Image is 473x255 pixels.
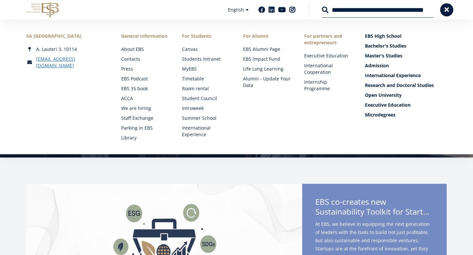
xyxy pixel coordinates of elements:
a: EBS Alumni Page [243,46,291,53]
a: We are hiring [121,105,169,112]
a: EBS High School [365,33,447,39]
a: Internship Programme [304,79,352,92]
a: Life Long Learning [243,66,291,72]
a: Timetable [182,75,230,82]
a: Summer School [182,115,230,121]
a: EBS 35 book [121,85,169,92]
a: ACCA [121,95,169,102]
a: Introweek [182,105,230,112]
a: Research and Doctoral Studies [365,82,447,89]
a: For Students [182,33,230,39]
a: Open University [365,92,447,98]
a: International Cooperation [304,62,352,75]
a: Room rental [182,85,230,92]
a: EBS Impact Fund [243,56,291,62]
span: For Alumni [243,33,291,39]
a: Executive Education [365,102,447,108]
a: Bachelor's Studies [365,43,447,49]
a: Alumni - Update Your Data [243,75,291,89]
div: SA [GEOGRAPHIC_DATA] [26,33,108,39]
span: General Information [121,33,169,39]
a: Executive Education [304,53,352,59]
a: Parking in EBS [121,125,169,131]
a: Students Intranet [182,56,230,62]
a: Linkedin [268,7,275,13]
a: Contacts [121,56,169,62]
a: MyEBS [182,66,230,72]
a: Admission [365,62,447,69]
a: EBS Podcast [121,75,169,82]
a: About EBS [121,46,169,53]
a: International Experience [365,72,447,79]
a: Student Council [182,95,230,102]
a: [EMAIL_ADDRESS][DOMAIN_NAME] [36,56,108,69]
a: International Experience [182,125,230,138]
a: Staff Exchange [121,115,169,121]
a: Press [121,66,169,72]
span: Sustainability Toolkit for Startups [315,207,434,217]
div: A. Lauteri 3, 10114 [26,46,108,53]
a: Youtube [278,7,286,13]
a: Facebook [259,7,265,13]
a: Library [121,135,169,141]
a: Canvas [182,46,230,53]
a: Master's Studies [365,53,447,59]
span: For partners and entrepreneurs [304,33,352,46]
a: Instagram [289,7,296,13]
a: Microdegrees [365,112,447,118]
span: EBS co-creates new [315,197,434,219]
